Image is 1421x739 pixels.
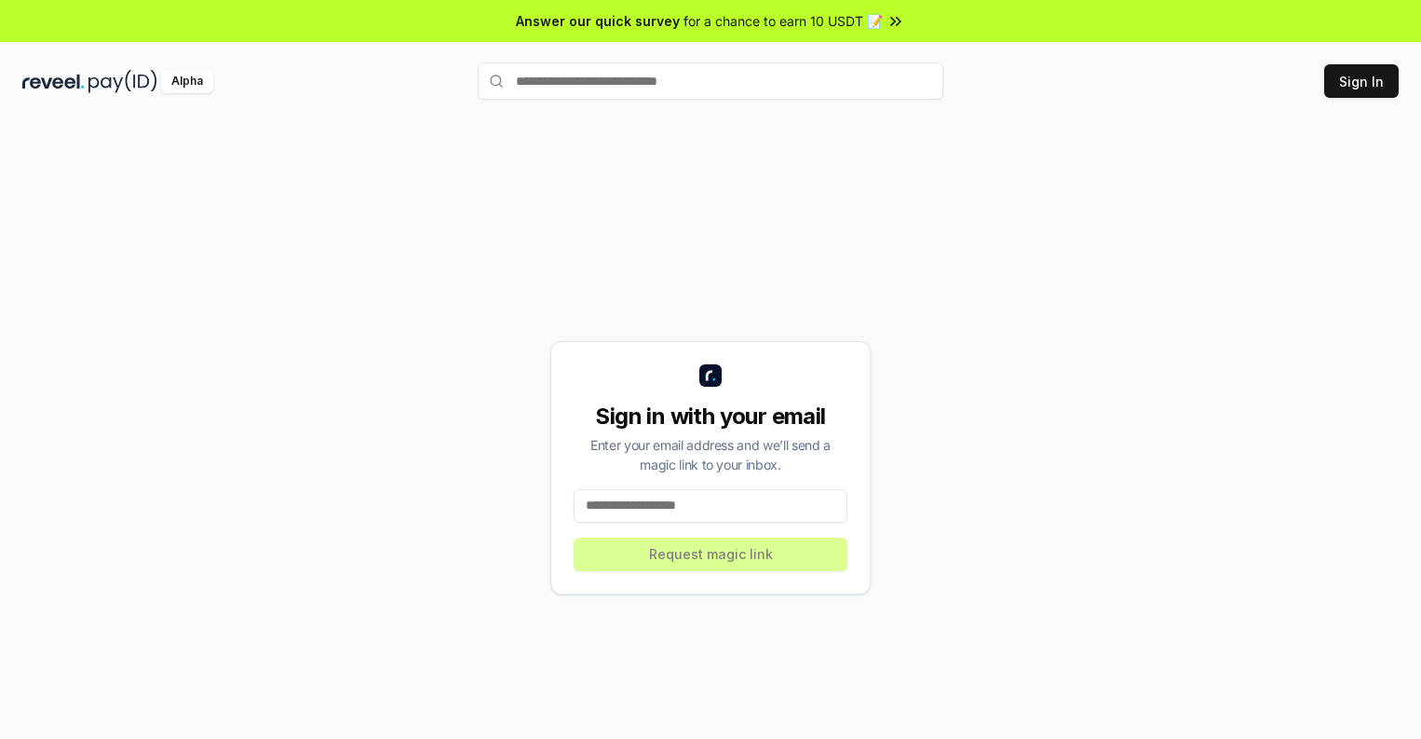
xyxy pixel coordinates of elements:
[699,364,722,387] img: logo_small
[22,70,85,93] img: reveel_dark
[88,70,157,93] img: pay_id
[574,435,847,474] div: Enter your email address and we’ll send a magic link to your inbox.
[161,70,213,93] div: Alpha
[574,402,847,431] div: Sign in with your email
[683,11,883,31] span: for a chance to earn 10 USDT 📝
[1324,64,1399,98] button: Sign In
[516,11,680,31] span: Answer our quick survey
